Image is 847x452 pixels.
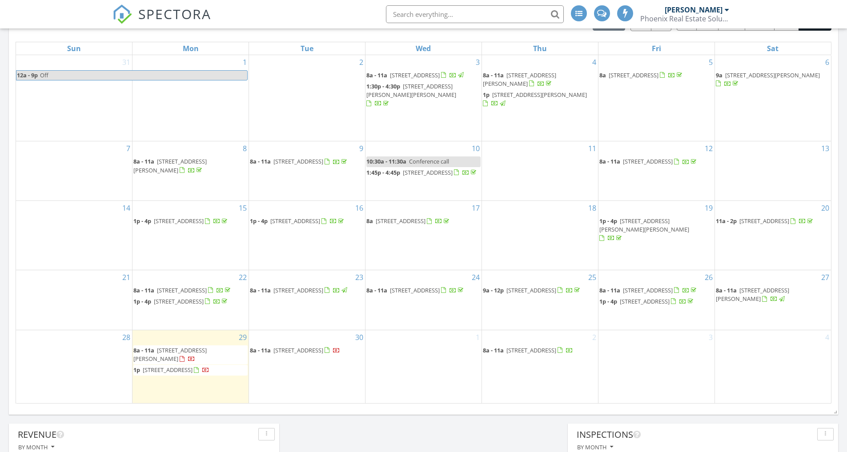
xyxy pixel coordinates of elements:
[353,201,365,215] a: Go to September 16, 2025
[133,366,140,374] span: 1p
[133,346,207,363] span: [STREET_ADDRESS][PERSON_NAME]
[120,201,132,215] a: Go to September 14, 2025
[531,42,549,55] a: Thursday
[599,217,617,225] span: 1p - 4p
[823,55,831,69] a: Go to September 6, 2025
[703,270,715,284] a: Go to September 26, 2025
[133,366,209,374] a: 1p [STREET_ADDRESS]
[249,141,365,201] td: Go to September 9, 2025
[715,55,831,141] td: Go to September 6, 2025
[707,330,715,344] a: Go to October 3, 2025
[366,71,465,79] a: 8a - 11a [STREET_ADDRESS]
[823,330,831,344] a: Go to October 4, 2025
[366,82,456,99] span: [STREET_ADDRESS][PERSON_NAME][PERSON_NAME]
[249,330,365,403] td: Go to September 30, 2025
[703,141,715,156] a: Go to September 12, 2025
[506,286,556,294] span: [STREET_ADDRESS]
[483,285,597,296] a: 9a - 12p [STREET_ADDRESS]
[133,297,151,305] span: 1p - 4p
[357,141,365,156] a: Go to September 9, 2025
[599,297,617,305] span: 1p - 4p
[133,217,151,225] span: 1p - 4p
[599,217,689,242] a: 1p - 4p [STREET_ADDRESS][PERSON_NAME][PERSON_NAME]
[739,217,789,225] span: [STREET_ADDRESS]
[250,345,364,356] a: 8a - 11a [STREET_ADDRESS]
[366,286,465,294] a: 8a - 11a [STREET_ADDRESS]
[273,286,323,294] span: [STREET_ADDRESS]
[483,346,504,354] span: 8a - 11a
[470,141,482,156] a: Go to September 10, 2025
[707,55,715,69] a: Go to September 5, 2025
[132,270,249,330] td: Go to September 22, 2025
[249,270,365,330] td: Go to September 23, 2025
[133,156,248,176] a: 8a - 11a [STREET_ADDRESS][PERSON_NAME]
[483,90,597,109] a: 1p [STREET_ADDRESS][PERSON_NAME]
[577,444,613,450] div: By month
[16,71,38,80] span: 12a - 9p
[132,55,249,141] td: Go to September 1, 2025
[237,270,249,284] a: Go to September 22, 2025
[366,82,456,107] a: 1:30p - 4:30p [STREET_ADDRESS][PERSON_NAME][PERSON_NAME]
[120,330,132,344] a: Go to September 28, 2025
[599,71,684,79] a: 8a [STREET_ADDRESS]
[270,217,320,225] span: [STREET_ADDRESS]
[237,201,249,215] a: Go to September 15, 2025
[366,286,387,294] span: 8a - 11a
[366,217,451,225] a: 8a [STREET_ADDRESS]
[250,156,364,167] a: 8a - 11a [STREET_ADDRESS]
[65,42,83,55] a: Sunday
[599,285,714,296] a: 8a - 11a [STREET_ADDRESS]
[482,270,598,330] td: Go to September 25, 2025
[716,217,737,225] span: 11a - 2p
[577,428,814,441] div: Inspections
[474,330,482,344] a: Go to October 1, 2025
[403,168,453,176] span: [STREET_ADDRESS]
[154,217,204,225] span: [STREET_ADDRESS]
[470,201,482,215] a: Go to September 17, 2025
[623,286,673,294] span: [STREET_ADDRESS]
[133,286,232,294] a: 8a - 11a [STREET_ADDRESS]
[133,365,248,376] a: 1p [STREET_ADDRESS]
[609,71,658,79] span: [STREET_ADDRESS]
[250,217,268,225] span: 1p - 4p
[650,42,663,55] a: Friday
[18,444,54,450] div: By month
[590,55,598,69] a: Go to September 4, 2025
[357,55,365,69] a: Go to September 2, 2025
[599,156,714,167] a: 8a - 11a [STREET_ADDRESS]
[40,71,48,79] span: Off
[598,55,715,141] td: Go to September 5, 2025
[241,141,249,156] a: Go to September 8, 2025
[599,71,606,79] span: 8a
[390,71,440,79] span: [STREET_ADDRESS]
[598,330,715,403] td: Go to October 3, 2025
[598,141,715,201] td: Go to September 12, 2025
[250,286,271,294] span: 8a - 11a
[366,81,481,109] a: 1:30p - 4:30p [STREET_ADDRESS][PERSON_NAME][PERSON_NAME]
[599,217,689,233] span: [STREET_ADDRESS][PERSON_NAME][PERSON_NAME]
[241,55,249,69] a: Go to September 1, 2025
[474,55,482,69] a: Go to September 3, 2025
[483,346,573,354] a: 8a - 11a [STREET_ADDRESS]
[482,141,598,201] td: Go to September 11, 2025
[138,4,211,23] span: SPECTORA
[366,70,481,81] a: 8a - 11a [STREET_ADDRESS]
[181,42,201,55] a: Monday
[365,330,482,403] td: Go to October 1, 2025
[16,55,132,141] td: Go to August 31, 2025
[249,201,365,270] td: Go to September 16, 2025
[133,216,248,227] a: 1p - 4p [STREET_ADDRESS]
[366,157,406,165] span: 10:30a - 11:30a
[483,345,597,356] a: 8a - 11a [STREET_ADDRESS]
[483,71,556,88] span: [STREET_ADDRESS][PERSON_NAME]
[133,217,229,225] a: 1p - 4p [STREET_ADDRESS]
[16,270,132,330] td: Go to September 21, 2025
[482,330,598,403] td: Go to October 2, 2025
[353,330,365,344] a: Go to September 30, 2025
[599,70,714,81] a: 8a [STREET_ADDRESS]
[133,157,207,174] a: 8a - 11a [STREET_ADDRESS][PERSON_NAME]
[586,270,598,284] a: Go to September 25, 2025
[590,330,598,344] a: Go to October 2, 2025
[366,82,400,90] span: 1:30p - 4:30p
[483,71,504,79] span: 8a - 11a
